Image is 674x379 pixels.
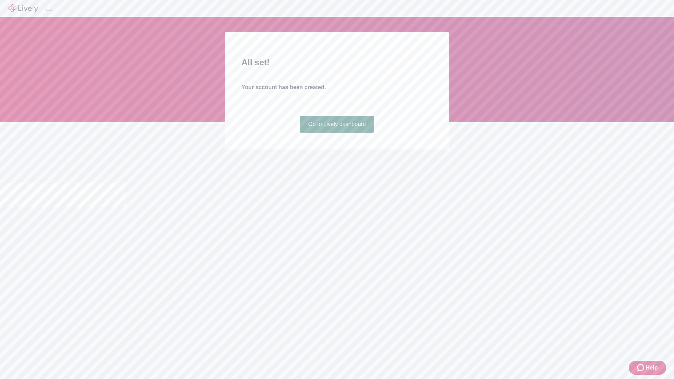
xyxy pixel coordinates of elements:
[242,56,432,69] h2: All set!
[629,361,666,375] button: Zendesk support iconHelp
[646,364,658,372] span: Help
[242,83,432,92] h4: Your account has been created.
[8,4,38,13] img: Lively
[637,364,646,372] svg: Zendesk support icon
[46,9,52,11] button: Log out
[300,116,375,133] a: Go to Lively dashboard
